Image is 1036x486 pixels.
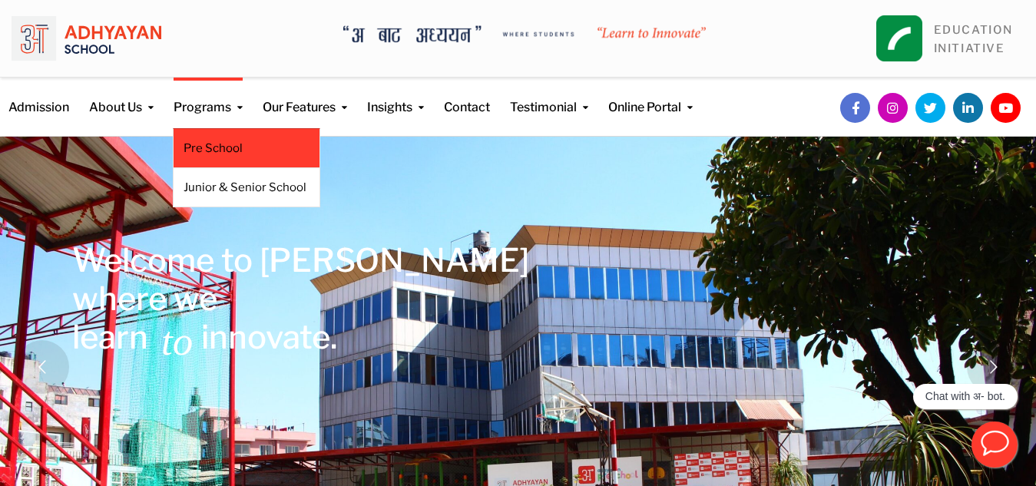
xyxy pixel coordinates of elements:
rs-layer: to [161,322,193,360]
img: square_leapfrog [876,15,922,61]
rs-layer: Welcome to [PERSON_NAME] where we learn [72,241,529,356]
a: EDUCATIONINITIATIVE [934,23,1013,55]
p: Chat with अ- bot. [925,390,1005,403]
a: Contact [444,78,490,117]
a: Our Features [263,78,347,117]
img: A Bata Adhyayan where students learn to Innovate [343,25,706,42]
a: About Us [89,78,154,117]
rs-layer: innovate. [201,318,337,356]
a: Programs [174,78,243,117]
a: Online Portal [608,78,693,117]
a: Junior & Senior School [184,179,309,196]
img: logo [12,12,161,65]
a: Admission [8,78,69,117]
a: Insights [367,78,424,117]
a: Pre School [184,140,309,157]
a: Testimonial [510,78,588,117]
